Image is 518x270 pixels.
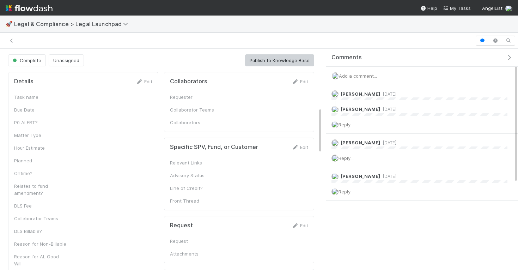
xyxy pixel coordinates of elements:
[14,215,67,222] div: Collaborator Teams
[380,91,396,97] span: [DATE]
[339,155,354,161] span: Reply...
[14,94,67,101] div: Task name
[14,157,67,164] div: Planned
[14,170,67,177] div: Ontime?
[482,5,502,11] span: AngelList
[505,5,512,12] img: avatar_784ea27d-2d59-4749-b480-57d513651deb.png
[380,140,396,145] span: [DATE]
[380,107,396,112] span: [DATE]
[14,106,67,113] div: Due Date
[170,94,223,101] div: Requester
[331,54,362,61] span: Comments
[170,238,223,245] div: Request
[380,174,396,179] span: [DATE]
[170,144,258,151] h5: Specific SPV, Fund, or Customer
[6,21,13,27] span: 🚀
[331,139,339,146] img: avatar_f2899df2-d2b9-483b-a052-ca3b1db2e5e2.png
[292,144,308,150] a: Edit
[339,73,377,79] span: Add a comment...
[136,79,152,84] a: Edit
[292,223,308,228] a: Edit
[14,20,132,28] span: Legal & Compliance > Legal Launchpad
[245,54,314,66] button: Publish to Knowledge Base
[14,202,67,209] div: DLS Fee
[14,228,67,235] div: DLS Billable?
[443,5,471,11] span: My Tasks
[170,250,223,257] div: Attachments
[341,140,380,145] span: [PERSON_NAME]
[14,132,67,139] div: Matter Type
[14,253,67,267] div: Reason for AL Good Will
[443,5,471,12] a: My Tasks
[331,90,339,97] img: avatar_0cf591e1-5568-4eb3-9e97-d134c3c3453d.png
[170,106,223,113] div: Collaborator Teams
[331,121,339,128] img: avatar_784ea27d-2d59-4749-b480-57d513651deb.png
[292,79,308,84] a: Edit
[14,119,67,126] div: P0 ALERT?
[341,173,380,179] span: [PERSON_NAME]
[170,185,223,192] div: Line of Credit?
[11,58,41,63] span: Complete
[331,155,339,162] img: avatar_784ea27d-2d59-4749-b480-57d513651deb.png
[170,222,193,229] h5: Request
[170,119,223,126] div: Collaborators
[14,78,33,85] h5: Details
[170,159,223,166] div: Relevant Links
[6,2,53,14] img: logo-inverted-e16ddd16eac7371096b0.svg
[170,197,223,204] div: Front Thread
[170,78,207,85] h5: Collaborators
[420,5,437,12] div: Help
[341,106,380,112] span: [PERSON_NAME]
[331,106,339,113] img: avatar_f2899df2-d2b9-483b-a052-ca3b1db2e5e2.png
[8,54,46,66] button: Complete
[341,91,380,97] span: [PERSON_NAME]
[331,188,339,195] img: avatar_784ea27d-2d59-4749-b480-57d513651deb.png
[331,173,339,180] img: avatar_f2899df2-d2b9-483b-a052-ca3b1db2e5e2.png
[339,189,354,194] span: Reply...
[332,72,339,79] img: avatar_784ea27d-2d59-4749-b480-57d513651deb.png
[170,172,223,179] div: Advisory Status
[339,122,354,127] span: Reply...
[14,144,67,151] div: Hour Estimate
[14,182,67,197] div: Relates to fund amendment?
[14,240,67,247] div: Reason for Non-Billable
